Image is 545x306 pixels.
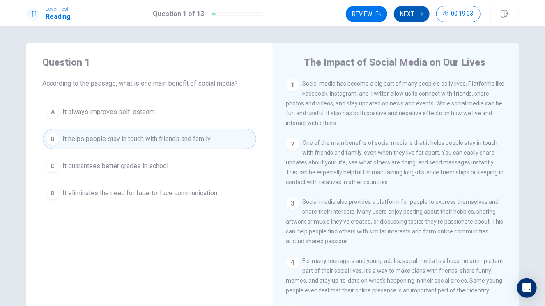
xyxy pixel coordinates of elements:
[46,105,60,119] div: A
[286,197,299,210] div: 3
[286,199,504,244] span: Social media also provides a platform for people to express themselves and share their interests....
[394,6,430,22] button: Next
[46,160,60,173] div: C
[63,188,218,198] span: It eliminates the need for face-to-face communication
[46,132,60,146] div: B
[286,138,299,151] div: 2
[43,183,256,203] button: DIt eliminates the need for face-to-face communication
[286,258,504,294] span: For many teenagers and young adults, social media has become an important part of their social li...
[63,161,169,171] span: It guarantees better grades in school
[43,156,256,176] button: CIt guarantees better grades in school
[436,6,481,22] button: 00:19:03
[46,187,60,200] div: D
[46,12,71,22] h1: Reading
[153,9,205,19] h1: Question 1 of 13
[286,139,504,185] span: One of the main benefits of social media is that it helps people stay in touch with friends and f...
[286,79,299,92] div: 1
[63,134,211,144] span: It helps people stay in touch with friends and family
[286,80,505,126] span: Social media has become a big part of many people's daily lives. Platforms like Facebook, Instagr...
[43,102,256,122] button: AIt always improves self-esteem
[46,6,71,12] span: Level Test
[43,79,256,89] span: According to the passage, what is one main benefit of social media?
[451,11,474,17] span: 00:19:03
[43,129,256,149] button: BIt helps people stay in touch with friends and family
[304,56,486,69] h4: The Impact of Social Media on Our Lives
[517,278,537,298] div: Open Intercom Messenger
[63,107,155,117] span: It always improves self-esteem
[43,56,256,69] h4: Question 1
[346,6,387,22] button: Review
[286,256,299,269] div: 4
